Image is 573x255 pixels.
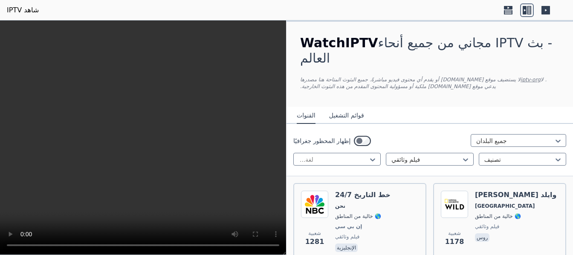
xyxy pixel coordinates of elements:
[300,77,521,83] font: لا يستضيف موقع [DOMAIN_NAME] أو يقدم أي محتوى فيديو مباشرةً. جميع البثوث المتاحة هنا مصدرها
[441,191,468,218] img: ناشيونال جيوغرافيك وايلد
[521,77,541,83] a: iptv-org
[300,35,552,66] font: - بث IPTV مجاني من جميع أنحاء العالم
[335,213,381,219] font: 🌎 خالية من المناطق
[448,230,461,236] font: شعبية
[335,223,362,229] font: إن بي سي
[305,238,324,246] font: 1281
[300,35,378,50] font: WatchIPTV
[335,191,391,199] font: خط التاريخ 24/7
[475,223,499,229] font: فيلم وثائقي
[297,112,315,119] font: القنوات
[7,5,39,15] a: شاهد IPTV
[445,238,464,246] font: 1178
[301,191,328,218] img: خط التاريخ 24/7
[475,191,557,199] font: [PERSON_NAME] وايلد
[337,245,356,251] font: الإنجليزية
[297,108,315,124] button: القنوات
[329,108,364,124] button: قوائم التشغيل
[293,138,350,144] font: إظهار المحظور جغرافيًا
[475,203,535,209] font: [GEOGRAPHIC_DATA]
[308,230,321,236] font: شعبية
[477,235,488,241] font: روس
[335,203,345,209] font: نحن
[329,112,364,119] font: قوائم التشغيل
[7,6,39,14] font: شاهد IPTV
[335,234,359,240] font: فيلم وثائقي
[475,213,521,219] font: 🌎 خالية من المناطق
